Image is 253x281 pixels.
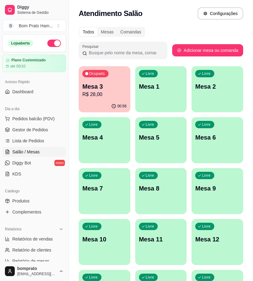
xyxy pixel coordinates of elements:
p: Livre [146,224,154,229]
span: Dashboard [12,89,34,95]
span: Produtos [12,198,30,204]
p: Ocupada [89,71,105,76]
button: LivreMesa 1 [135,66,187,112]
p: Livre [202,173,211,178]
button: OcupadaMesa 3R$ 28,0000:56 [79,66,130,112]
button: Adicionar mesa ou comanda [172,44,243,56]
div: Mesas [97,28,117,36]
button: Alterar Status [47,40,61,47]
p: Livre [146,173,154,178]
button: LivreMesa 5 [135,117,187,163]
p: Mesa 6 [195,133,239,142]
p: R$ 28,00 [82,91,127,98]
span: Pedidos balcão (PDV) [12,116,55,122]
span: Diggy [17,5,64,10]
a: Salão / Mesas [2,147,66,157]
button: LivreMesa 8 [135,168,187,214]
button: LivreMesa 12 [192,219,243,265]
p: Livre [89,122,98,127]
a: Lista de Pedidos [2,136,66,146]
span: bomprato [17,266,56,271]
div: Dia a dia [2,104,66,114]
a: KDS [2,169,66,179]
button: LivreMesa 11 [135,219,187,265]
article: até 05/10 [10,64,26,69]
button: LivreMesa 2 [192,66,243,112]
a: Relatórios de vendas [2,234,66,244]
button: Configurações [198,7,243,20]
div: Todos [79,28,97,36]
p: Mesa 8 [139,184,183,193]
button: LivreMesa 7 [79,168,130,214]
p: Mesa 5 [139,133,183,142]
button: LivreMesa 10 [79,219,130,265]
span: Diggy Bot [12,160,31,166]
p: Mesa 2 [195,82,239,91]
p: 00:56 [117,104,127,109]
a: Plano Customizadoaté 05/10 [2,55,66,72]
button: LivreMesa 6 [192,117,243,163]
p: Mesa 9 [195,184,239,193]
span: Relatórios [5,227,22,232]
a: DiggySistema de Gestão [2,2,66,17]
div: Catálogo [2,186,66,196]
button: LivreMesa 4 [79,117,130,163]
span: Gestor de Pedidos [12,127,48,133]
p: Mesa 10 [82,235,127,244]
p: Livre [202,275,211,280]
p: Livre [89,275,98,280]
div: Bom Prato Ham ... [19,23,53,29]
span: Relatórios de vendas [12,236,53,242]
p: Livre [146,71,154,76]
span: Sistema de Gestão [17,10,64,15]
span: [EMAIL_ADDRESS][DOMAIN_NAME] [17,271,56,276]
p: Mesa 4 [82,133,127,142]
p: Mesa 12 [195,235,239,244]
p: Mesa 11 [139,235,183,244]
p: Mesa 7 [82,184,127,193]
h2: Atendimento Salão [79,9,142,18]
button: bomprato[EMAIL_ADDRESS][DOMAIN_NAME] [2,264,66,279]
p: Mesa 1 [139,82,183,91]
div: Comandas [117,28,145,36]
p: Livre [202,71,211,76]
p: Livre [89,173,98,178]
p: Livre [202,224,211,229]
a: Relatório de mesas [2,256,66,266]
article: Plano Customizado [11,58,45,63]
button: LivreMesa 9 [192,168,243,214]
p: Livre [89,224,98,229]
div: Loja aberta [8,40,33,47]
span: Relatório de mesas [12,258,49,264]
p: Livre [202,122,211,127]
p: Mesa 3 [82,82,127,91]
label: Pesquisar [82,44,101,49]
span: Salão / Mesas [12,149,40,155]
a: Relatório de clientes [2,245,66,255]
input: Pesquisar [87,50,164,56]
span: Complementos [12,209,41,215]
div: Acesso Rápido [2,77,66,87]
a: Gestor de Pedidos [2,125,66,135]
a: Produtos [2,196,66,206]
span: Relatório de clientes [12,247,51,253]
a: Dashboard [2,87,66,97]
span: B [8,23,14,29]
p: Livre [146,122,154,127]
span: Lista de Pedidos [12,138,44,144]
button: Select a team [2,20,66,32]
a: Diggy Botnovo [2,158,66,168]
p: Livre [146,275,154,280]
span: KDS [12,171,21,177]
a: Complementos [2,207,66,217]
button: Pedidos balcão (PDV) [2,114,66,124]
